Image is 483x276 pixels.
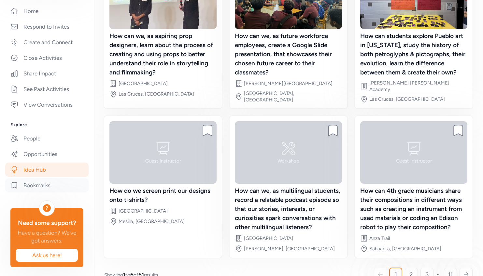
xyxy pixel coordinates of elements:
[5,82,89,96] a: See Past Activities
[5,178,89,192] a: Bookmarks
[119,80,168,87] div: [GEOGRAPHIC_DATA]
[109,186,217,204] div: How do we screen print our designs onto t-shirts?
[5,35,89,49] a: Create and Connect
[119,218,185,225] div: Mesilla, [GEOGRAPHIC_DATA]
[16,248,78,262] button: Ask us here!
[145,158,181,164] div: Guest Instructor
[277,158,299,164] div: Workshop
[5,51,89,65] a: Close Activities
[369,245,441,252] div: Sahuarita, [GEOGRAPHIC_DATA]
[5,20,89,34] a: Respond to Invites
[5,147,89,161] a: Opportunities
[43,204,51,212] div: ?
[10,122,83,127] h3: Explore
[5,4,89,18] a: Home
[5,66,89,81] a: Share Impact
[109,32,217,77] div: How can we, as aspiring prop designers, learn about the process of creating and using props to be...
[16,218,78,228] div: Need some support?
[244,245,335,252] div: [PERSON_NAME], [GEOGRAPHIC_DATA]
[235,186,342,232] div: How can we, as multilingual students, record a relatable podcast episode so that our stories, int...
[396,158,432,164] div: Guest Instructor
[244,90,342,103] div: [GEOGRAPHIC_DATA], [GEOGRAPHIC_DATA]
[369,80,467,93] div: [PERSON_NAME] [PERSON_NAME] Academy
[369,96,445,102] div: Las Cruces, [GEOGRAPHIC_DATA]
[244,235,293,242] div: [GEOGRAPHIC_DATA]
[369,235,390,242] div: Anza Trail
[360,186,467,232] div: How can 4th grade musicians share their compositions in different ways such as creating an instru...
[5,131,89,146] a: People
[21,251,73,259] span: Ask us here!
[5,98,89,112] a: View Conversations
[235,32,342,77] div: How can we, as future workforce employees, create a Google Slide presentation, that showcases the...
[119,208,168,214] div: [GEOGRAPHIC_DATA]
[244,80,333,87] div: [PERSON_NAME][GEOGRAPHIC_DATA]
[360,32,467,77] div: How can students explore Pueblo art in [US_STATE], study the history of both petroglyphs & pictog...
[119,91,194,97] div: Las Cruces, [GEOGRAPHIC_DATA]
[5,163,89,177] a: Idea Hub
[16,229,78,244] div: Have a question? We've got answers.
